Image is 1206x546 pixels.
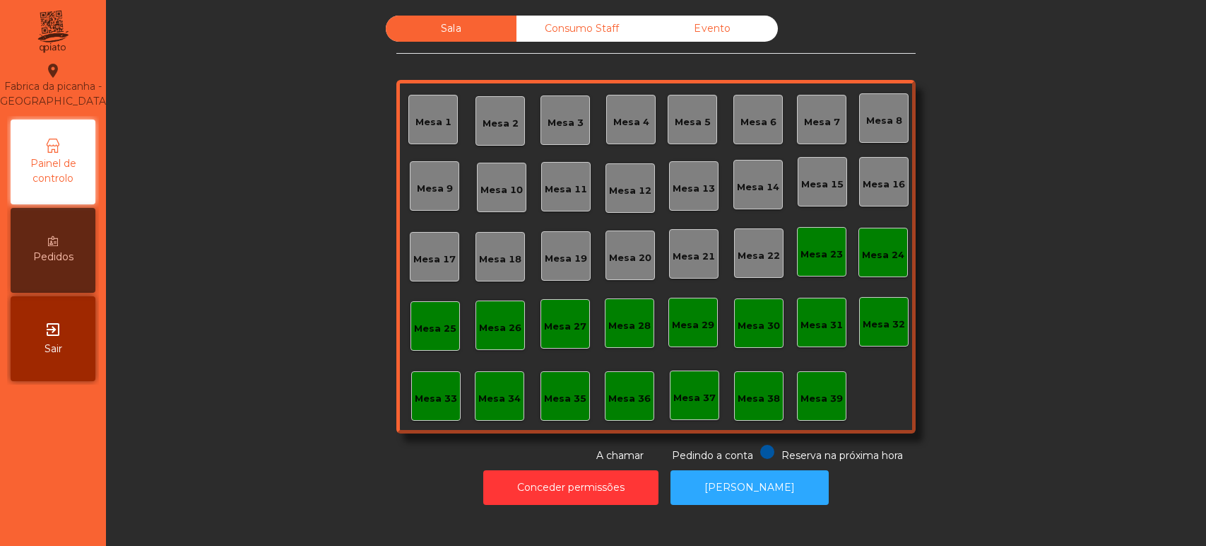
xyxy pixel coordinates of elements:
[415,115,451,129] div: Mesa 1
[33,250,73,265] span: Pedidos
[737,180,779,194] div: Mesa 14
[672,449,753,462] span: Pedindo a conta
[608,392,651,406] div: Mesa 36
[483,117,519,131] div: Mesa 2
[35,7,70,57] img: qpiato
[386,16,516,42] div: Sala
[544,320,586,334] div: Mesa 27
[804,115,840,129] div: Mesa 7
[738,249,780,263] div: Mesa 22
[596,449,644,462] span: A chamar
[670,470,829,505] button: [PERSON_NAME]
[608,319,651,333] div: Mesa 28
[479,321,521,335] div: Mesa 26
[863,178,905,192] div: Mesa 16
[675,115,711,129] div: Mesa 5
[479,252,521,267] div: Mesa 18
[862,248,904,262] div: Mesa 24
[413,252,456,267] div: Mesa 17
[483,470,658,505] button: Conceder permissões
[45,342,62,356] span: Sair
[781,449,903,462] span: Reserva na próxima hora
[478,392,521,406] div: Mesa 34
[516,16,647,42] div: Consumo Staff
[866,114,902,128] div: Mesa 8
[414,322,456,336] div: Mesa 25
[609,251,651,265] div: Mesa 20
[545,252,587,266] div: Mesa 19
[800,318,843,332] div: Mesa 31
[45,321,61,338] i: exit_to_app
[673,250,715,264] div: Mesa 21
[800,392,843,406] div: Mesa 39
[673,391,716,405] div: Mesa 37
[738,319,780,333] div: Mesa 30
[544,392,586,406] div: Mesa 35
[800,248,843,262] div: Mesa 23
[45,62,61,79] i: location_on
[613,115,649,129] div: Mesa 4
[672,318,714,332] div: Mesa 29
[545,182,587,197] div: Mesa 11
[738,392,780,406] div: Mesa 38
[740,115,776,129] div: Mesa 6
[14,156,92,186] span: Painel de controlo
[673,182,715,196] div: Mesa 13
[863,318,905,332] div: Mesa 32
[480,183,523,197] div: Mesa 10
[609,184,651,198] div: Mesa 12
[417,182,453,196] div: Mesa 9
[548,116,584,130] div: Mesa 3
[647,16,778,42] div: Evento
[415,392,457,406] div: Mesa 33
[801,178,844,192] div: Mesa 15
